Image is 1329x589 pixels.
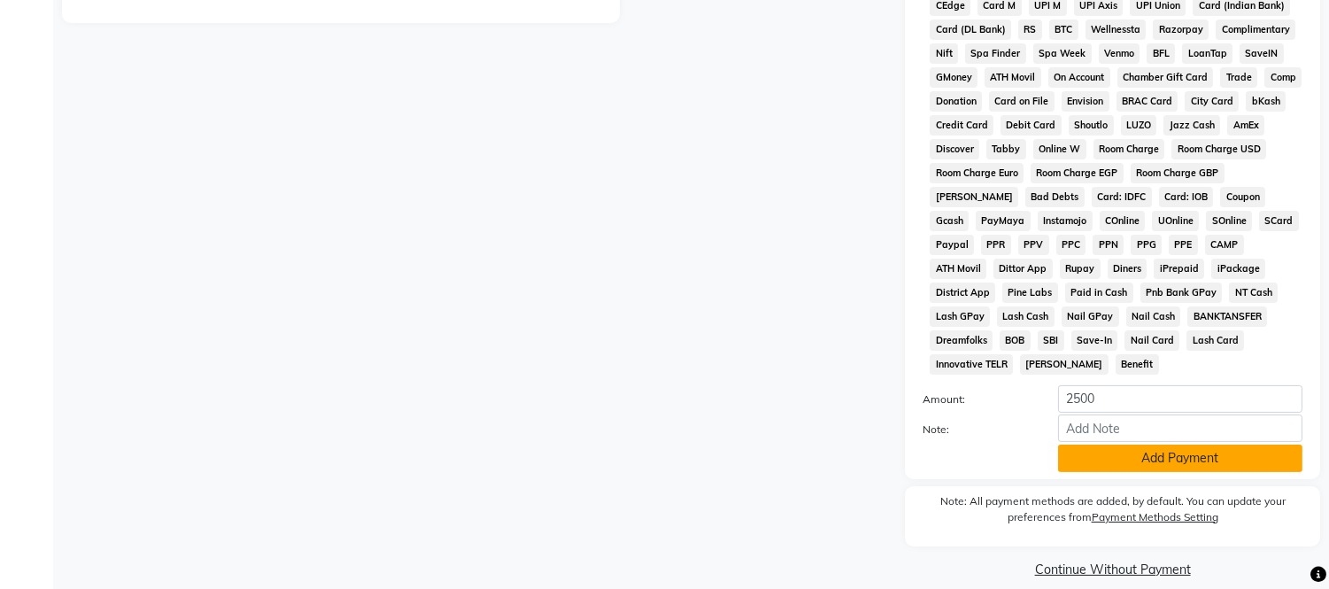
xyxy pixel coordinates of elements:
span: Debit Card [1001,115,1062,136]
span: GMoney [930,67,977,88]
span: Room Charge USD [1171,139,1266,159]
span: Room Charge Euro [930,163,1024,183]
span: NT Cash [1229,283,1278,303]
span: Nail Cash [1126,306,1181,327]
span: BFL [1147,43,1175,64]
span: Pine Labs [1002,283,1058,303]
label: Note: [909,422,1045,438]
span: On Account [1048,67,1110,88]
label: Note: All payment methods are added, by default. You can update your preferences from [923,493,1302,532]
span: ATH Movil [985,67,1041,88]
span: Comp [1264,67,1302,88]
span: Wellnessta [1086,19,1147,40]
span: Paid in Cash [1065,283,1133,303]
span: Instamojo [1038,211,1093,231]
span: District App [930,283,995,303]
span: BOB [1000,330,1031,351]
span: PayMaya [976,211,1031,231]
span: Lash GPay [930,306,990,327]
span: SOnline [1206,211,1252,231]
span: Innovative TELR [930,354,1013,375]
span: Donation [930,91,982,112]
span: Nail GPay [1062,306,1119,327]
span: SCard [1259,211,1299,231]
span: City Card [1185,91,1239,112]
span: PPE [1169,235,1198,255]
span: Gcash [930,211,969,231]
span: bKash [1246,91,1286,112]
span: Card (DL Bank) [930,19,1011,40]
label: Payment Methods Setting [1092,509,1218,525]
span: Nift [930,43,958,64]
span: Rupay [1060,259,1101,279]
span: UOnline [1152,211,1199,231]
span: Pnb Bank GPay [1140,283,1223,303]
span: AmEx [1227,115,1264,136]
span: Room Charge EGP [1031,163,1124,183]
span: BRAC Card [1117,91,1178,112]
input: Add Note [1058,415,1302,442]
span: Benefit [1116,354,1159,375]
input: Amount [1058,385,1302,413]
span: [PERSON_NAME] [1020,354,1109,375]
span: PPG [1131,235,1162,255]
span: Chamber Gift Card [1117,67,1214,88]
span: PPR [981,235,1011,255]
span: CAMP [1205,235,1244,255]
span: Paypal [930,235,974,255]
span: LUZO [1121,115,1157,136]
span: Room Charge GBP [1131,163,1225,183]
span: SBI [1038,330,1064,351]
span: Shoutlo [1069,115,1114,136]
span: Envision [1062,91,1109,112]
span: Lash Card [1186,330,1244,351]
span: Trade [1220,67,1257,88]
span: LoanTap [1182,43,1232,64]
span: Room Charge [1093,139,1165,159]
span: COnline [1100,211,1146,231]
span: BTC [1049,19,1078,40]
span: Jazz Cash [1163,115,1220,136]
span: Spa Finder [965,43,1026,64]
span: Razorpay [1153,19,1209,40]
span: Card: IOB [1159,187,1214,207]
span: Online W [1033,139,1086,159]
span: Diners [1108,259,1147,279]
span: Dittor App [993,259,1053,279]
span: Bad Debts [1025,187,1085,207]
span: Complimentary [1216,19,1295,40]
span: Discover [930,139,979,159]
span: iPrepaid [1154,259,1204,279]
button: Add Payment [1058,445,1302,472]
span: [PERSON_NAME] [930,187,1018,207]
span: Save-In [1071,330,1118,351]
span: Venmo [1099,43,1140,64]
span: iPackage [1211,259,1265,279]
span: Lash Cash [997,306,1055,327]
span: PPC [1056,235,1086,255]
span: Dreamfolks [930,330,993,351]
a: Continue Without Payment [908,561,1317,579]
span: RS [1018,19,1042,40]
span: PPV [1018,235,1049,255]
span: Spa Week [1033,43,1092,64]
span: Coupon [1220,187,1265,207]
span: Nail Card [1124,330,1179,351]
label: Amount: [909,391,1045,407]
span: Card on File [989,91,1055,112]
span: SaveIN [1240,43,1284,64]
span: PPN [1093,235,1124,255]
span: Card: IDFC [1092,187,1152,207]
span: Credit Card [930,115,993,136]
span: Tabby [986,139,1026,159]
span: BANKTANSFER [1187,306,1267,327]
span: ATH Movil [930,259,986,279]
